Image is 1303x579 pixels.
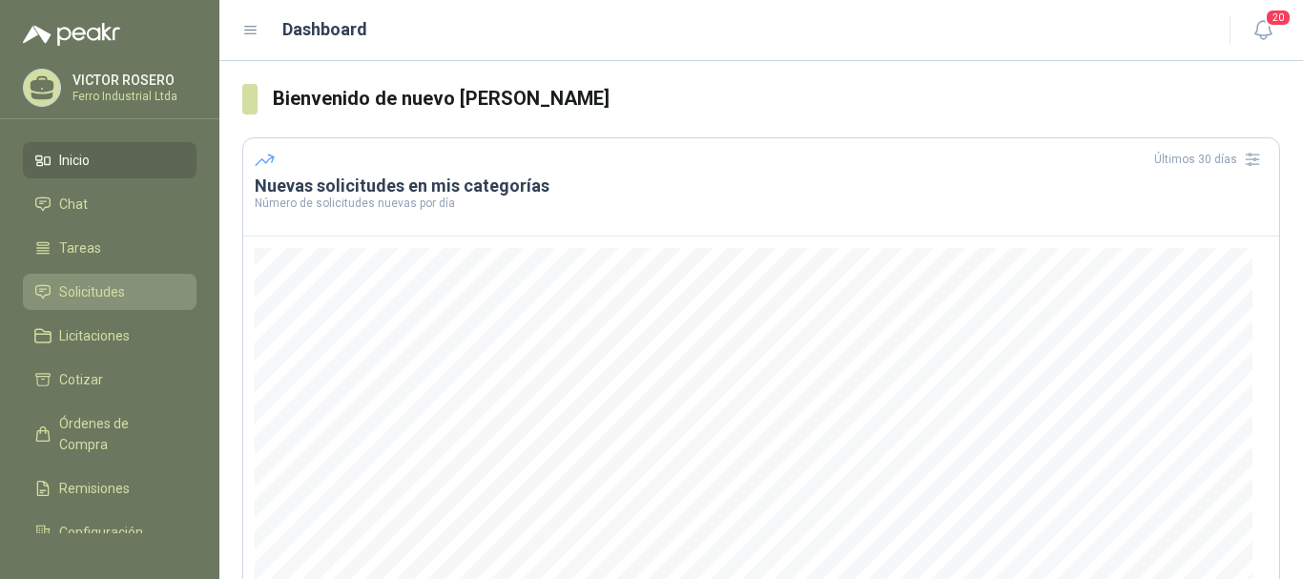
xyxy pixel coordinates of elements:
[282,16,367,43] h1: Dashboard
[23,186,196,222] a: Chat
[23,362,196,398] a: Cotizar
[59,413,178,455] span: Órdenes de Compra
[72,73,192,87] p: VICTOR ROSERO
[1246,13,1280,48] button: 20
[1265,9,1292,27] span: 20
[23,274,196,310] a: Solicitudes
[59,478,130,499] span: Remisiones
[59,150,90,171] span: Inicio
[59,522,143,543] span: Configuración
[23,23,120,46] img: Logo peakr
[23,318,196,354] a: Licitaciones
[23,405,196,463] a: Órdenes de Compra
[23,142,196,178] a: Inicio
[59,369,103,390] span: Cotizar
[72,91,192,102] p: Ferro Industrial Ltda
[255,197,1268,209] p: Número de solicitudes nuevas por día
[59,281,125,302] span: Solicitudes
[59,238,101,258] span: Tareas
[59,194,88,215] span: Chat
[273,84,1280,114] h3: Bienvenido de nuevo [PERSON_NAME]
[255,175,1268,197] h3: Nuevas solicitudes en mis categorías
[59,325,130,346] span: Licitaciones
[1154,144,1268,175] div: Últimos 30 días
[23,470,196,507] a: Remisiones
[23,514,196,550] a: Configuración
[23,230,196,266] a: Tareas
